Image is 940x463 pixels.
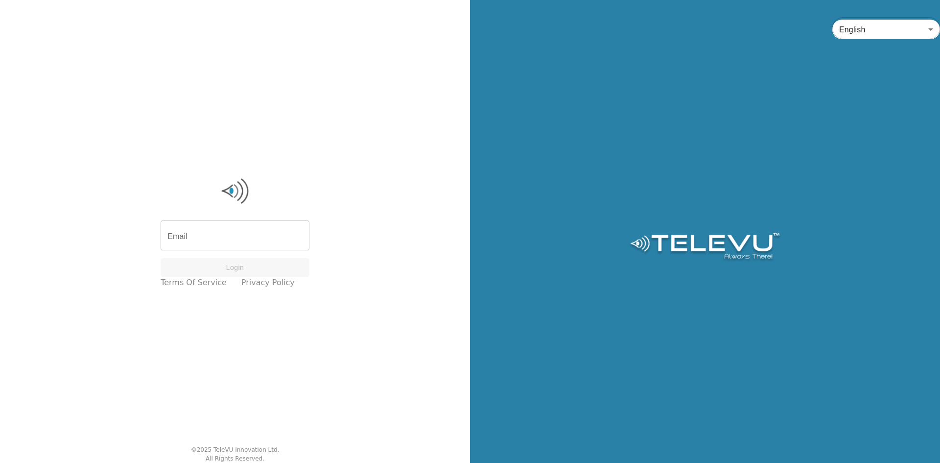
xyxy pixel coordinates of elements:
a: Terms of Service [161,277,227,289]
div: All Rights Reserved. [206,454,264,463]
a: Privacy Policy [241,277,295,289]
div: English [832,16,940,43]
img: Logo [629,233,781,262]
div: © 2025 TeleVU Innovation Ltd. [191,445,280,454]
img: Logo [161,176,309,206]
